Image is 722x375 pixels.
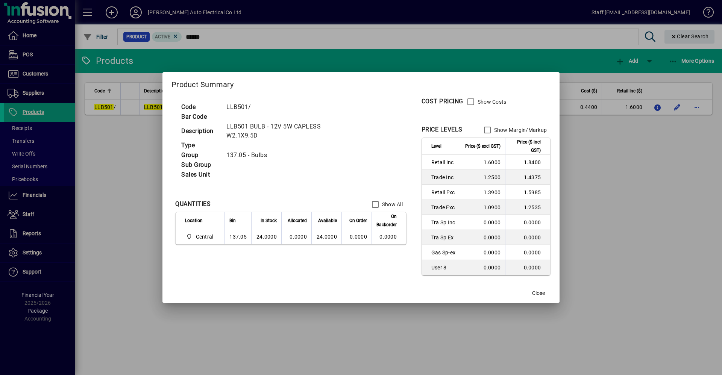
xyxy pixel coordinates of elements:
[431,204,455,211] span: Trade Exc
[422,97,463,106] div: COST PRICING
[505,230,550,245] td: 0.0000
[376,212,397,229] span: On Backorder
[431,174,455,181] span: Trade Inc
[224,229,251,244] td: 137.05
[381,201,403,208] label: Show All
[505,260,550,275] td: 0.0000
[311,229,341,244] td: 24.0000
[431,142,441,150] span: Level
[177,112,223,122] td: Bar Code
[177,141,223,150] td: Type
[223,122,359,141] td: LLB501 BULB - 12V 5W CAPLESS W2.1X9.5D
[476,98,507,106] label: Show Costs
[460,185,505,200] td: 1.3900
[431,264,455,271] span: User 8
[162,72,560,94] h2: Product Summary
[177,150,223,160] td: Group
[505,245,550,260] td: 0.0000
[431,249,455,256] span: Gas Sp-ex
[185,216,203,225] span: Location
[288,216,307,225] span: Allocated
[460,245,505,260] td: 0.0000
[431,159,455,166] span: Retail Inc
[505,200,550,215] td: 1.2535
[185,232,216,241] span: Central
[460,200,505,215] td: 1.0900
[177,160,223,170] td: Sub Group
[460,155,505,170] td: 1.6000
[493,126,547,134] label: Show Margin/Markup
[229,216,236,225] span: Bin
[372,229,406,244] td: 0.0000
[460,170,505,185] td: 1.2500
[505,170,550,185] td: 1.4375
[318,216,337,225] span: Available
[281,229,311,244] td: 0.0000
[350,234,367,240] span: 0.0000
[460,230,505,245] td: 0.0000
[460,215,505,230] td: 0.0000
[175,200,211,209] div: QUANTITIES
[460,260,505,275] td: 0.0000
[422,125,463,134] div: PRICE LEVELS
[465,142,501,150] span: Price ($ excl GST)
[177,170,223,180] td: Sales Unit
[177,102,223,112] td: Code
[505,185,550,200] td: 1.5985
[505,155,550,170] td: 1.8400
[261,216,277,225] span: In Stock
[431,189,455,196] span: Retail Exc
[526,286,551,300] button: Close
[505,215,550,230] td: 0.0000
[196,233,214,240] span: Central
[223,150,359,160] td: 137.05 - Bulbs
[251,229,281,244] td: 24.0000
[349,216,367,225] span: On Order
[223,102,359,112] td: LLB501/
[177,122,223,141] td: Description
[532,289,545,297] span: Close
[431,219,455,226] span: Tra Sp Inc
[510,138,541,154] span: Price ($ incl GST)
[431,234,455,241] span: Tra Sp Ex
